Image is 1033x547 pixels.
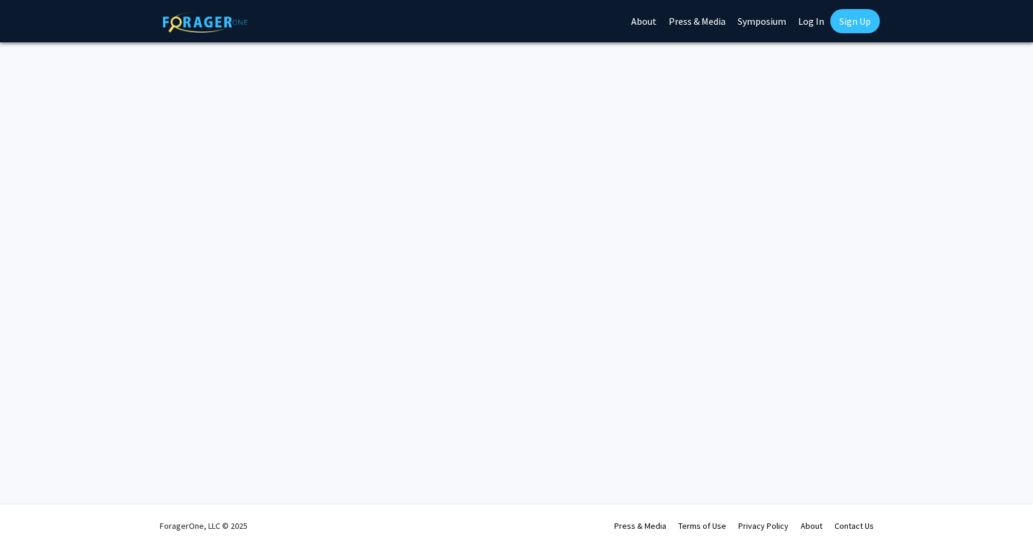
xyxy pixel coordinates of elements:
[830,9,880,33] a: Sign Up
[160,505,248,547] div: ForagerOne, LLC © 2025
[801,520,822,531] a: About
[614,520,666,531] a: Press & Media
[163,11,248,33] img: ForagerOne Logo
[738,520,789,531] a: Privacy Policy
[835,520,874,531] a: Contact Us
[678,520,726,531] a: Terms of Use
